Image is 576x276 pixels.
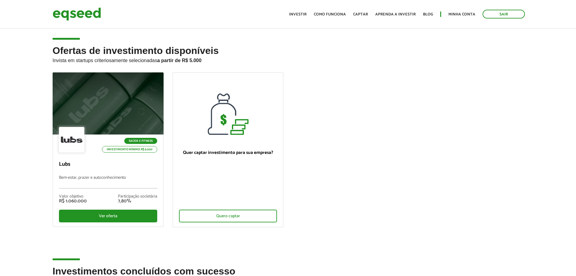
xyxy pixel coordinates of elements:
[102,146,157,153] p: Investimento mínimo: R$ 5.000
[289,12,307,16] a: Investir
[53,6,101,22] img: EqSeed
[173,72,284,227] a: Quer captar investimento para sua empresa? Quero captar
[59,210,157,222] div: Ver oferta
[124,138,157,144] p: Saúde e Fitness
[423,12,433,16] a: Blog
[118,199,157,204] div: 7,80%
[448,12,475,16] a: Minha conta
[375,12,416,16] a: Aprenda a investir
[483,10,525,18] a: Sair
[179,210,277,222] div: Quero captar
[314,12,346,16] a: Como funciona
[118,195,157,199] div: Participação societária
[53,45,524,72] h2: Ofertas de investimento disponíveis
[353,12,368,16] a: Captar
[59,175,157,188] p: Bem-estar, prazer e autoconhecimento
[59,195,87,199] div: Valor objetivo
[157,58,202,63] strong: a partir de R$ 5.000
[59,161,157,168] p: Lubs
[179,150,277,155] p: Quer captar investimento para sua empresa?
[59,199,87,204] div: R$ 1.060.000
[53,72,164,227] a: Saúde e Fitness Investimento mínimo: R$ 5.000 Lubs Bem-estar, prazer e autoconhecimento Valor obj...
[53,56,524,63] p: Invista em startups criteriosamente selecionadas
